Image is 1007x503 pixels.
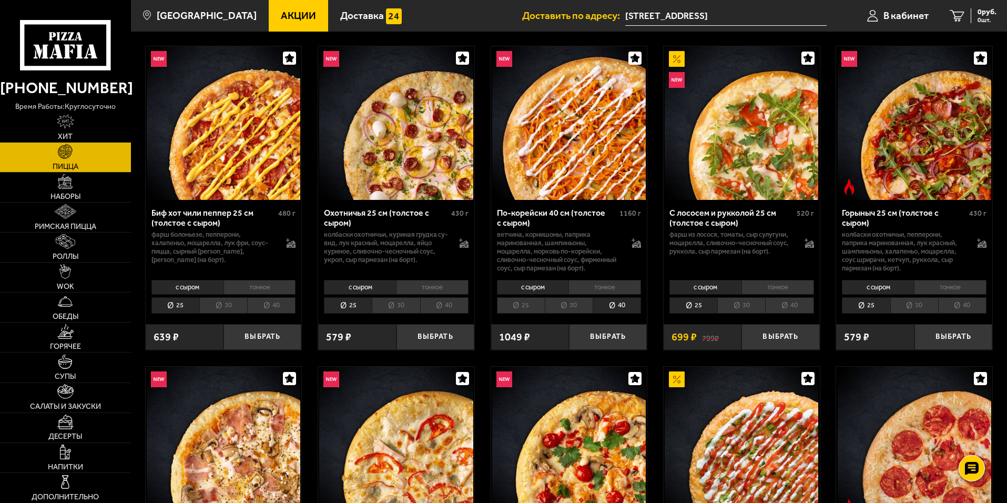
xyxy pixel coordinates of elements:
[741,280,814,295] li: тонкое
[914,280,986,295] li: тонкое
[496,371,512,387] img: Новинка
[669,297,717,314] li: 25
[324,280,396,295] li: с сыром
[326,332,351,343] span: 579 ₽
[497,280,569,295] li: с сыром
[278,209,296,218] span: 480 г
[147,46,300,200] img: Биф хот чили пеппер 25 см (толстое с сыром)
[842,230,967,273] p: колбаски Охотничьи, пепперони, паприка маринованная, лук красный, шампиньоны, халапеньо, моцарелл...
[53,163,78,170] span: Пицца
[319,46,473,200] img: Охотничья 25 см (толстое с сыром)
[223,324,301,350] button: Выбрать
[938,297,986,314] li: 40
[545,297,593,314] li: 30
[978,8,996,16] span: 0 руб.
[50,193,80,200] span: Наборы
[50,343,81,350] span: Горячее
[151,208,276,228] div: Биф хот чили пеппер 25 см (толстое с сыром)
[890,297,938,314] li: 30
[842,208,967,228] div: Горыныч 25 см (толстое с сыром)
[146,46,302,200] a: НовинкаБиф хот чили пеппер 25 см (толстое с сыром)
[625,6,827,26] input: Ваш адрес доставки
[836,46,992,200] a: НовинкаОстрое блюдоГорыныч 25 см (толстое с сыром)
[702,332,719,343] s: 799 ₽
[593,297,641,314] li: 40
[797,209,814,218] span: 520 г
[499,332,530,343] span: 1049 ₽
[281,11,316,21] span: Акции
[451,209,469,218] span: 430 г
[669,72,685,88] img: Новинка
[497,208,617,228] div: По-корейски 40 см (толстое с сыром)
[669,230,794,256] p: фарш из лосося, томаты, сыр сулугуни, моцарелла, сливочно-чесночный соус, руккола, сыр пармезан (...
[30,403,101,410] span: Салаты и закуски
[340,11,384,21] span: Доставка
[491,46,647,200] a: НовинкаПо-корейски 40 см (толстое с сыром)
[664,46,820,200] a: АкционныйНовинкаС лососем и рукколой 25 см (толстое с сыром)
[372,297,420,314] li: 30
[386,8,402,24] img: 15daf4d41897b9f0e9f617042186c801.svg
[496,51,512,67] img: Новинка
[48,433,82,440] span: Десерты
[914,324,992,350] button: Выбрать
[669,51,685,67] img: Акционный
[151,51,167,67] img: Новинка
[318,46,474,200] a: НовинкаОхотничья 25 см (толстое с сыром)
[883,11,929,21] span: В кабинет
[32,494,99,501] span: Дополнительно
[492,46,646,200] img: По-корейски 40 см (толстое с сыром)
[497,230,622,273] p: ветчина, корнишоны, паприка маринованная, шампиньоны, моцарелла, морковь по-корейски, сливочно-че...
[844,332,869,343] span: 579 ₽
[978,17,996,23] span: 0 шт.
[48,464,83,471] span: Напитки
[396,324,474,350] button: Выбрать
[58,133,73,140] span: Хит
[324,230,449,264] p: колбаски охотничьи, куриная грудка су-вид, лук красный, моцарелла, яйцо куриное, сливочно-чесночн...
[323,371,339,387] img: Новинка
[672,332,697,343] span: 699 ₽
[717,297,765,314] li: 30
[324,208,449,228] div: Охотничья 25 см (толстое с сыром)
[247,297,296,314] li: 40
[199,297,247,314] li: 30
[497,297,545,314] li: 25
[741,324,819,350] button: Выбрать
[619,209,641,218] span: 1160 г
[568,280,641,295] li: тонкое
[838,46,991,200] img: Горыныч 25 см (толстое с сыром)
[842,297,890,314] li: 25
[842,280,914,295] li: с сыром
[157,11,257,21] span: [GEOGRAPHIC_DATA]
[396,280,469,295] li: тонкое
[151,371,167,387] img: Новинка
[324,297,372,314] li: 25
[669,208,794,228] div: С лососем и рукколой 25 см (толстое с сыром)
[841,51,857,67] img: Новинка
[522,11,625,21] span: Доставить по адресу:
[765,297,813,314] li: 40
[420,297,469,314] li: 40
[151,230,276,264] p: фарш болоньезе, пепперони, халапеньо, моцарелла, лук фри, соус-пицца, сырный [PERSON_NAME], [PERS...
[323,51,339,67] img: Новинка
[53,313,78,320] span: Обеды
[57,283,74,290] span: WOK
[223,280,296,295] li: тонкое
[154,332,179,343] span: 639 ₽
[665,46,818,200] img: С лососем и рукколой 25 см (толстое с сыром)
[969,209,986,218] span: 430 г
[569,324,647,350] button: Выбрать
[151,280,223,295] li: с сыром
[151,297,199,314] li: 25
[841,179,857,195] img: Острое блюдо
[669,371,685,387] img: Акционный
[55,373,76,380] span: Супы
[35,223,96,230] span: Римская пицца
[53,253,78,260] span: Роллы
[669,280,741,295] li: с сыром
